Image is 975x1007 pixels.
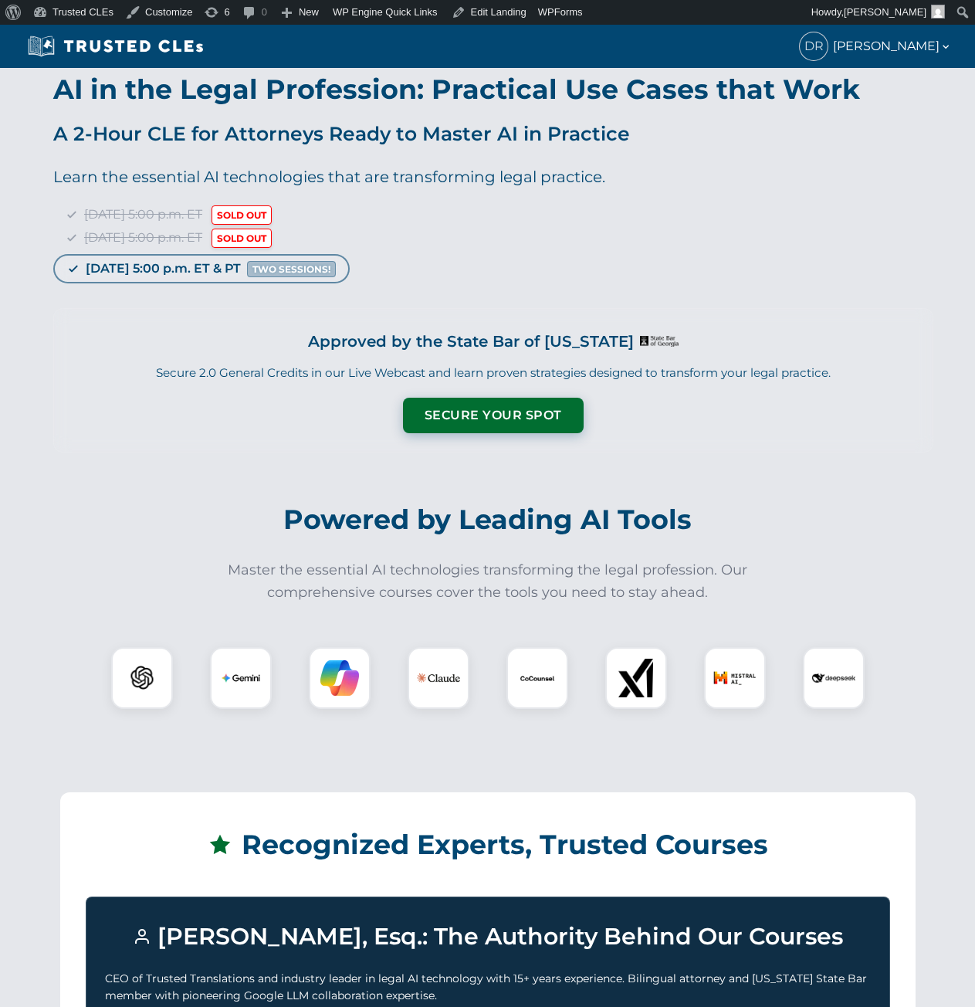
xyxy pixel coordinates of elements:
p: CEO of Trusted Translations and industry leader in legal AI technology with 15+ years experience.... [105,970,871,1005]
img: DeepSeek Logo [812,656,855,700]
p: Secure 2.0 General Credits in our Live Webcast and learn proven strategies designed to transform ... [73,364,914,382]
img: CoCounsel Logo [518,659,557,697]
img: Mistral AI Logo [713,656,757,700]
div: Mistral AI [704,647,766,709]
div: CoCounsel [506,647,568,709]
img: Trusted CLEs [23,35,208,58]
p: A 2-Hour CLE for Attorneys Ready to Master AI in Practice [53,118,933,149]
div: Copilot [309,647,371,709]
h1: AI in the Legal Profession: Practical Use Cases that Work [53,76,933,103]
h2: Recognized Experts, Trusted Courses [86,818,890,872]
img: ChatGPT Logo [120,656,164,700]
h3: Approved by the State Bar of [US_STATE] [308,327,634,355]
span: [DATE] 5:00 p.m. ET [84,230,202,245]
div: Claude [408,647,469,709]
span: DR [800,32,828,60]
img: xAI Logo [617,659,655,697]
img: Copilot Logo [320,659,359,697]
div: Gemini [210,647,272,709]
img: Claude Logo [417,656,460,700]
button: Secure Your Spot [403,398,584,433]
img: Gemini Logo [222,659,260,697]
span: [PERSON_NAME] [833,36,952,56]
h3: [PERSON_NAME], Esq.: The Authority Behind Our Courses [105,916,871,958]
p: Master the essential AI technologies transforming the legal profession. Our comprehensive courses... [218,559,758,604]
img: Logo [640,336,679,347]
p: Learn the essential AI technologies that are transforming legal practice. [53,164,933,189]
div: DeepSeek [803,647,865,709]
span: SOLD OUT [212,229,272,248]
div: xAI [605,647,667,709]
span: SOLD OUT [212,205,272,225]
h2: Powered by Leading AI Tools [60,493,916,547]
span: [DATE] 5:00 p.m. ET [84,207,202,222]
span: [PERSON_NAME] [844,6,926,18]
div: ChatGPT [111,647,173,709]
